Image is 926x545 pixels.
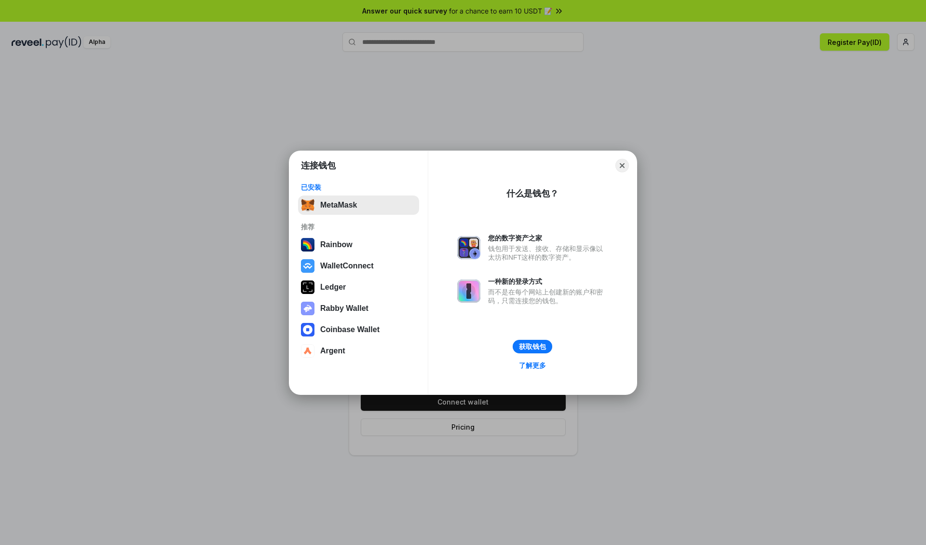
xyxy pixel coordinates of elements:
[298,341,419,361] button: Argent
[301,280,314,294] img: svg+xml,%3Csvg%20xmlns%3D%22http%3A%2F%2Fwww.w3.org%2F2000%2Fsvg%22%20width%3D%2228%22%20height%3...
[298,256,419,276] button: WalletConnect
[519,342,546,351] div: 获取钱包
[320,283,346,292] div: Ledger
[298,196,419,215] button: MetaMask
[301,183,416,192] div: 已安装
[488,244,608,262] div: 钱包用于发送、接收、存储和显示像以太坊和NFT这样的数字资产。
[320,262,374,270] div: WalletConnect
[488,288,608,305] div: 而不是在每个网站上创建新的账户和密码，只需连接您的钱包。
[301,160,336,171] h1: 连接钱包
[320,240,353,249] div: Rainbow
[298,235,419,254] button: Rainbow
[301,323,314,336] img: svg+xml,%3Csvg%20width%3D%2228%22%20height%3D%2228%22%20viewBox%3D%220%200%2028%2028%22%20fill%3D...
[320,347,345,355] div: Argent
[301,238,314,252] img: svg+xml,%3Csvg%20width%3D%22120%22%20height%3D%22120%22%20viewBox%3D%220%200%20120%20120%22%20fil...
[488,234,608,242] div: 您的数字资产之家
[298,320,419,339] button: Coinbase Wallet
[506,188,558,199] div: 什么是钱包？
[301,223,416,231] div: 推荐
[320,304,368,313] div: Rabby Wallet
[457,279,480,303] img: svg+xml,%3Csvg%20xmlns%3D%22http%3A%2F%2Fwww.w3.org%2F2000%2Fsvg%22%20fill%3D%22none%22%20viewBox...
[488,277,608,286] div: 一种新的登录方式
[301,344,314,358] img: svg+xml,%3Csvg%20width%3D%2228%22%20height%3D%2228%22%20viewBox%3D%220%200%2028%2028%22%20fill%3D...
[298,278,419,297] button: Ledger
[320,325,380,334] div: Coinbase Wallet
[320,201,357,210] div: MetaMask
[301,259,314,273] img: svg+xml,%3Csvg%20width%3D%2228%22%20height%3D%2228%22%20viewBox%3D%220%200%2028%2028%22%20fill%3D...
[519,361,546,370] div: 了解更多
[457,236,480,259] img: svg+xml,%3Csvg%20xmlns%3D%22http%3A%2F%2Fwww.w3.org%2F2000%2Fsvg%22%20fill%3D%22none%22%20viewBox...
[301,302,314,315] img: svg+xml,%3Csvg%20xmlns%3D%22http%3A%2F%2Fwww.w3.org%2F2000%2Fsvg%22%20fill%3D%22none%22%20viewBox...
[513,359,552,372] a: 了解更多
[301,198,314,212] img: svg+xml,%3Csvg%20fill%3D%22none%22%20height%3D%2233%22%20viewBox%3D%220%200%2035%2033%22%20width%...
[615,159,629,172] button: Close
[513,340,552,353] button: 获取钱包
[298,299,419,318] button: Rabby Wallet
